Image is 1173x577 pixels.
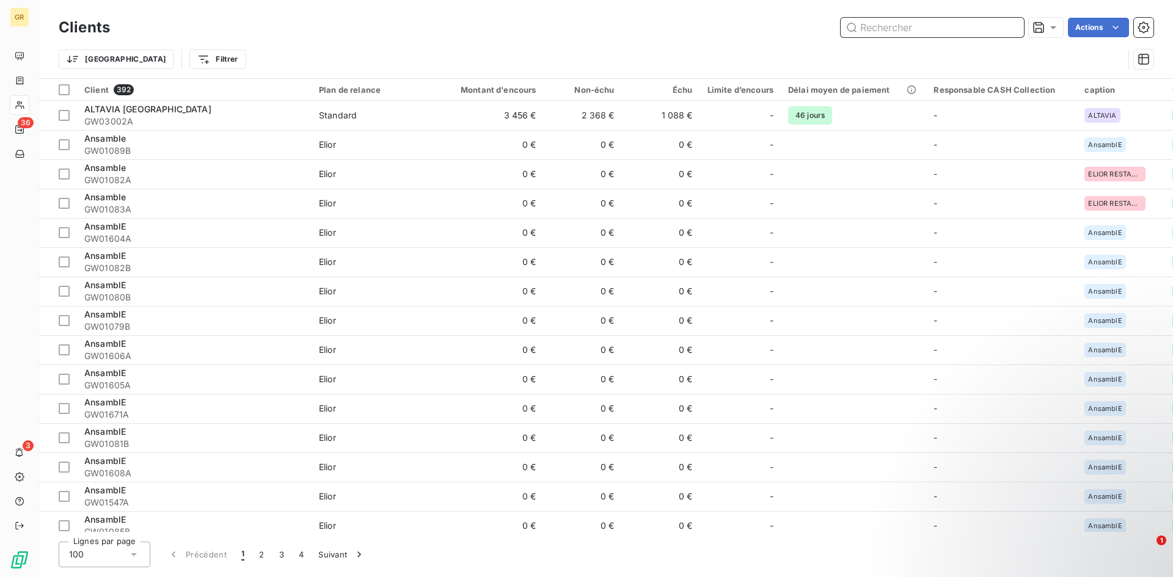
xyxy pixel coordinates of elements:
[291,542,311,567] button: 4
[84,250,126,261] span: AnsamblE
[544,277,622,306] td: 0 €
[544,189,622,218] td: 0 €
[622,482,700,511] td: 0 €
[84,426,126,437] span: AnsamblE
[439,218,544,247] td: 0 €
[934,139,937,150] span: -
[770,256,773,268] span: -
[841,18,1024,37] input: Rechercher
[1088,288,1122,295] span: AnsamblE
[23,440,34,451] span: 3
[770,373,773,385] span: -
[934,169,937,179] span: -
[544,218,622,247] td: 0 €
[252,542,271,567] button: 2
[544,423,622,452] td: 0 €
[84,368,126,378] span: AnsamblE
[544,511,622,540] td: 0 €
[770,490,773,503] span: -
[544,452,622,482] td: 0 €
[770,432,773,444] span: -
[934,256,937,267] span: -
[622,189,700,218] td: 0 €
[84,438,304,450] span: GW01081B
[622,511,700,540] td: 0 €
[439,394,544,423] td: 0 €
[160,542,234,567] button: Précédent
[84,496,304,509] span: GW01547A
[770,344,773,356] span: -
[622,130,700,159] td: 0 €
[929,459,1173,544] iframe: Intercom notifications message
[622,218,700,247] td: 0 €
[18,117,34,128] span: 36
[84,162,126,173] span: Ansamble
[319,432,336,444] div: Elior
[84,309,126,319] span: AnsamblE
[439,247,544,277] td: 0 €
[1088,317,1122,324] span: AnsamblE
[544,482,622,511] td: 0 €
[446,85,536,95] div: Montant d'encours
[439,482,544,511] td: 0 €
[934,344,937,355] span: -
[1131,535,1161,565] iframe: Intercom live chat
[84,408,304,421] span: GW01671A
[544,335,622,365] td: 0 €
[319,461,336,473] div: Elior
[439,452,544,482] td: 0 €
[770,461,773,473] span: -
[934,85,1070,95] div: Responsable CASH Collection
[84,485,126,495] span: AnsamblE
[934,286,937,296] span: -
[319,344,336,356] div: Elior
[10,550,29,570] img: Logo LeanPay
[934,432,937,443] span: -
[319,285,336,297] div: Elior
[622,101,700,130] td: 1 088 €
[788,85,919,95] div: Délai moyen de paiement
[1084,85,1157,95] div: caption
[544,159,622,189] td: 0 €
[707,85,773,95] div: Limite d’encours
[84,397,126,407] span: AnsamblE
[544,130,622,159] td: 0 €
[84,203,304,216] span: GW01083A
[1088,141,1122,148] span: AnsamblE
[1088,405,1122,412] span: AnsamblE
[544,306,622,335] td: 0 €
[622,277,700,306] td: 0 €
[1088,434,1122,441] span: AnsamblE
[934,227,937,238] span: -
[439,511,544,540] td: 0 €
[544,101,622,130] td: 2 368 €
[1088,376,1122,383] span: AnsamblE
[189,49,246,69] button: Filtrer
[1088,346,1122,354] span: AnsamblE
[319,227,336,239] div: Elior
[84,115,304,128] span: GW03002A
[934,315,937,325] span: -
[319,197,336,209] div: Elior
[439,189,544,218] td: 0 €
[770,402,773,415] span: -
[1088,170,1142,178] span: ELIOR RESTAURATION
[84,291,304,303] span: GW01080B
[84,192,126,202] span: Ansamble
[439,277,544,306] td: 0 €
[1088,112,1116,119] span: ALTAVIA
[770,227,773,239] span: -
[934,374,937,384] span: -
[84,280,126,290] span: AnsamblE
[319,109,357,122] div: Standard
[84,145,304,157] span: GW01089B
[770,285,773,297] span: -
[622,247,700,277] td: 0 €
[84,514,126,524] span: AnsamblE
[622,452,700,482] td: 0 €
[439,365,544,394] td: 0 €
[629,85,693,95] div: Échu
[319,256,336,268] div: Elior
[770,314,773,327] span: -
[934,110,937,120] span: -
